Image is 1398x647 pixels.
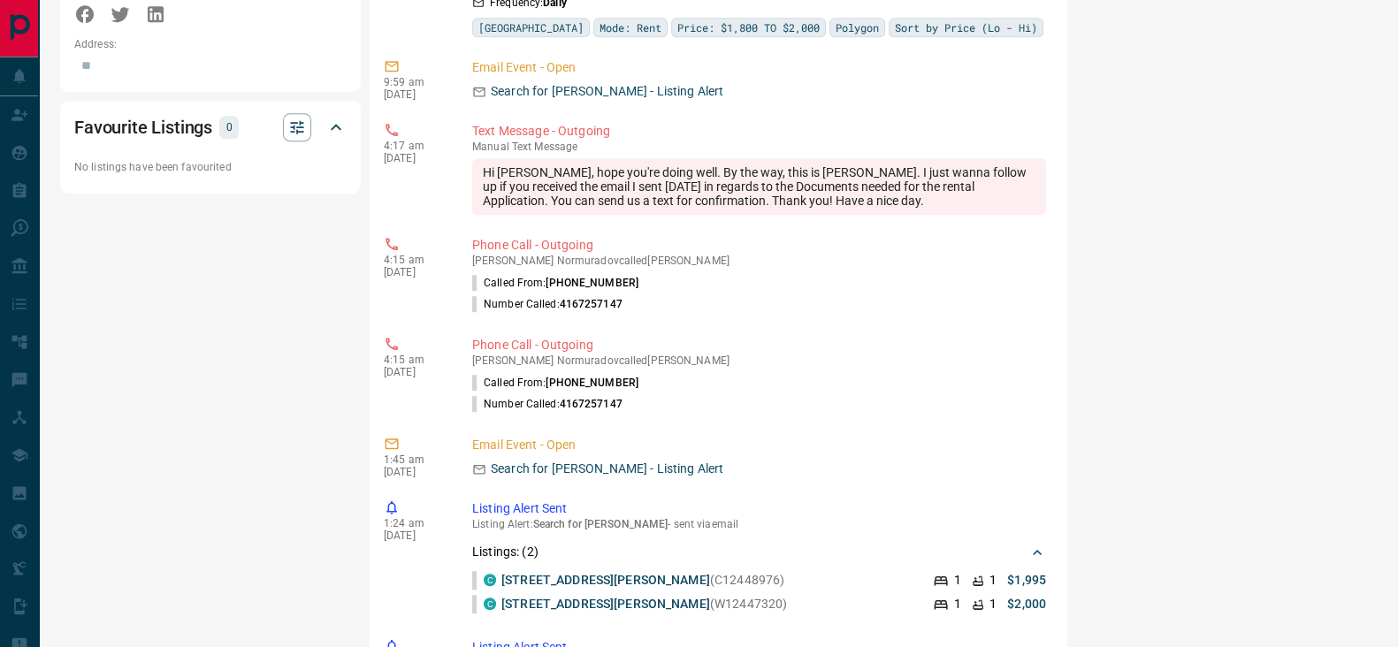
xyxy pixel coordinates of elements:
[472,536,1046,568] div: Listings: (2)
[384,466,446,478] p: [DATE]
[954,595,961,613] p: 1
[74,36,347,52] p: Address:
[836,19,879,36] span: Polygon
[472,499,1046,518] p: Listing Alert Sent
[472,518,1046,530] p: Listing Alert : - sent via email
[384,152,446,164] p: [DATE]
[384,529,446,542] p: [DATE]
[472,122,1046,141] p: Text Message - Outgoing
[546,377,638,389] span: [PHONE_NUMBER]
[472,275,638,291] p: Called From:
[560,298,623,310] span: 4167257147
[491,460,723,478] p: Search for [PERSON_NAME] - Listing Alert
[501,573,710,587] a: [STREET_ADDRESS][PERSON_NAME]
[560,398,623,410] span: 4167257147
[600,19,661,36] span: Mode: Rent
[472,354,1046,367] p: [PERSON_NAME] Normuradov called [PERSON_NAME]
[472,396,623,412] p: Number Called:
[895,19,1037,36] span: Sort by Price (Lo - Hi)
[1007,571,1046,590] p: $1,995
[384,140,446,152] p: 4:17 am
[472,336,1046,354] p: Phone Call - Outgoing
[472,158,1046,215] div: Hi [PERSON_NAME], hope you're doing well. By the way, this is [PERSON_NAME]. I just wanna follow ...
[533,518,668,530] span: Search for [PERSON_NAME]
[74,113,212,141] h2: Favourite Listings
[384,76,446,88] p: 9:59 am
[384,517,446,529] p: 1:24 am
[478,19,584,36] span: [GEOGRAPHIC_DATA]
[384,254,446,266] p: 4:15 am
[384,88,446,101] p: [DATE]
[74,106,347,148] div: Favourite Listings0
[484,574,496,586] div: condos.ca
[472,436,1046,454] p: Email Event - Open
[501,597,710,611] a: [STREET_ADDRESS][PERSON_NAME]
[491,82,723,101] p: Search for [PERSON_NAME] - Listing Alert
[677,19,820,36] span: Price: $1,800 TO $2,000
[501,595,787,613] p: (W12447320)
[384,266,446,278] p: [DATE]
[1007,595,1046,613] p: $2,000
[472,141,1046,153] p: Text Message
[472,236,1046,255] p: Phone Call - Outgoing
[225,118,233,137] p: 0
[989,571,997,590] p: 1
[384,366,446,378] p: [DATE]
[384,453,446,466] p: 1:45 am
[472,296,623,312] p: Number Called:
[472,141,509,153] span: manual
[501,571,784,590] p: (C12448976)
[546,277,638,289] span: [PHONE_NUMBER]
[384,354,446,366] p: 4:15 am
[472,58,1046,77] p: Email Event - Open
[989,595,997,613] p: 1
[954,571,961,590] p: 1
[472,255,1046,267] p: [PERSON_NAME] Normuradov called [PERSON_NAME]
[472,375,638,391] p: Called From:
[74,159,347,175] p: No listings have been favourited
[484,598,496,610] div: condos.ca
[472,543,539,561] p: Listings: ( 2 )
